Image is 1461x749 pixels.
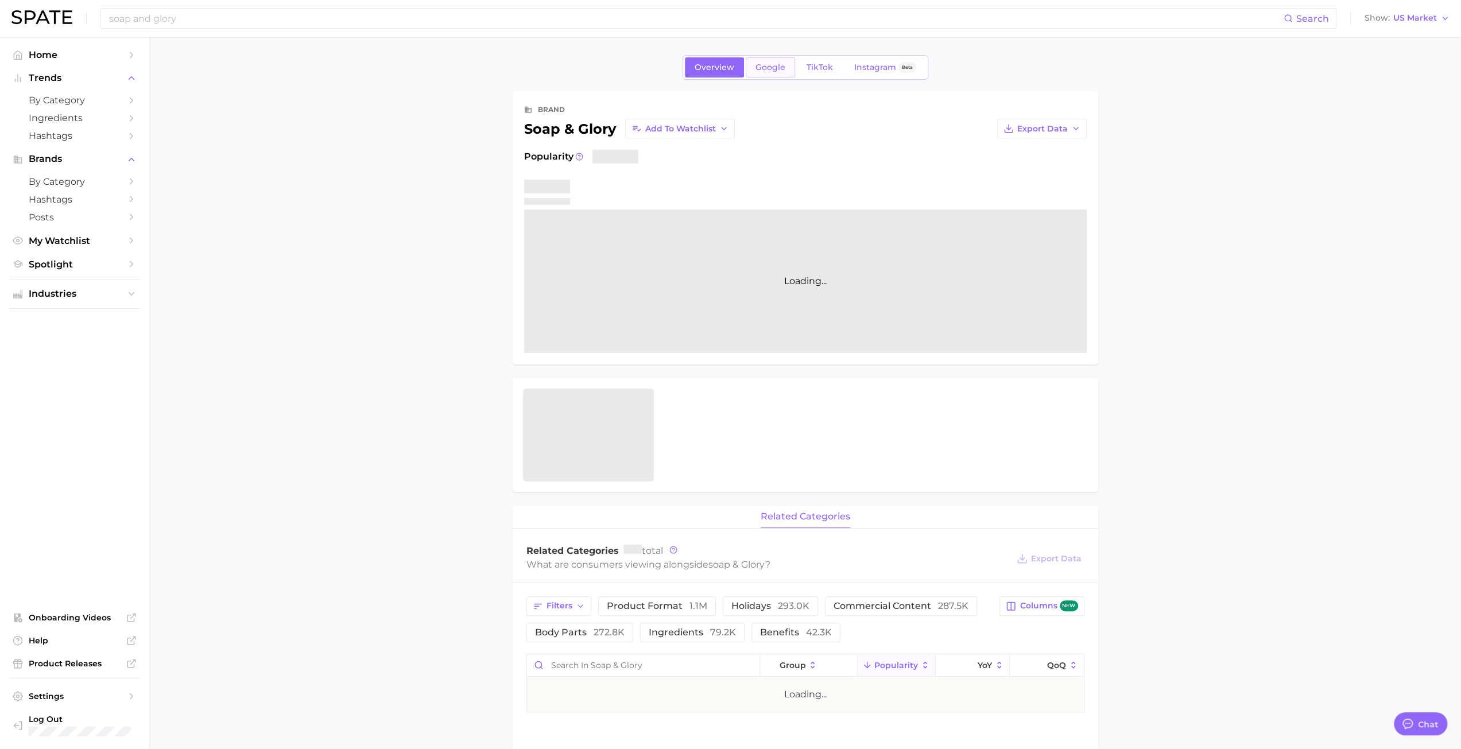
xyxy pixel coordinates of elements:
[778,600,809,611] span: 293.0k
[731,601,809,611] span: holidays
[708,559,765,570] span: soap & glory
[938,600,968,611] span: 287.5k
[761,511,850,522] span: related categories
[858,654,936,677] button: Popularity
[1017,124,1068,134] span: Export Data
[29,658,121,669] span: Product Releases
[755,63,785,72] span: Google
[645,124,716,134] span: Add to Watchlist
[797,57,843,77] a: TikTok
[524,209,1087,353] div: Loading...
[649,628,736,637] span: ingredients
[807,63,833,72] span: TikTok
[524,150,573,164] span: Popularity
[784,688,827,701] div: Loading...
[547,601,572,611] span: Filters
[11,10,72,24] img: SPATE
[1020,600,1078,611] span: Columns
[1060,600,1078,611] span: new
[535,628,625,637] span: body parts
[29,289,121,299] span: Industries
[29,112,121,123] span: Ingredients
[1014,550,1084,566] button: Export Data
[607,601,707,611] span: product format
[9,711,140,740] a: Log out. Currently logged in with e-mail maleeha.hamidi@no7company.com.
[29,130,121,141] span: Hashtags
[997,119,1087,138] button: Export Data
[29,154,121,164] span: Brands
[524,119,735,138] div: soap & glory
[526,557,1009,572] div: What are consumers viewing alongside ?
[710,627,736,638] span: 79.2k
[526,545,619,556] span: Related Categories
[936,654,1010,677] button: YoY
[623,545,663,556] span: total
[9,655,140,672] a: Product Releases
[9,191,140,208] a: Hashtags
[9,632,140,649] a: Help
[9,609,140,626] a: Onboarding Videos
[29,235,121,246] span: My Watchlist
[625,119,735,138] button: Add to Watchlist
[1365,15,1390,21] span: Show
[29,73,121,83] span: Trends
[746,57,795,77] a: Google
[538,103,565,117] div: brand
[689,600,707,611] span: 1.1m
[526,596,591,616] button: Filters
[1031,554,1082,564] span: Export Data
[29,194,121,205] span: Hashtags
[29,212,121,223] span: Posts
[1010,654,1083,677] button: QoQ
[29,176,121,187] span: by Category
[760,654,858,677] button: group
[29,612,121,623] span: Onboarding Videos
[760,628,832,637] span: benefits
[29,691,121,701] span: Settings
[874,661,918,670] span: Popularity
[9,255,140,273] a: Spotlight
[779,661,805,670] span: group
[1362,11,1452,26] button: ShowUS Market
[9,285,140,302] button: Industries
[9,109,140,127] a: Ingredients
[29,635,121,646] span: Help
[9,173,140,191] a: by Category
[685,57,744,77] a: Overview
[844,57,926,77] a: InstagramBeta
[902,63,913,72] span: Beta
[1296,13,1329,24] span: Search
[978,661,992,670] span: YoY
[108,9,1284,28] input: Search here for a brand, industry, or ingredient
[1393,15,1437,21] span: US Market
[29,95,121,106] span: by Category
[29,714,175,724] span: Log Out
[806,627,832,638] span: 42.3k
[9,69,140,87] button: Trends
[9,91,140,109] a: by Category
[9,46,140,64] a: Home
[594,627,625,638] span: 272.8k
[854,63,896,72] span: Instagram
[527,654,759,676] input: Search in soap & glory
[9,688,140,705] a: Settings
[9,150,140,168] button: Brands
[29,259,121,270] span: Spotlight
[9,127,140,145] a: Hashtags
[1047,661,1066,670] span: QoQ
[834,601,968,611] span: commercial content
[999,596,1084,616] button: Columnsnew
[29,49,121,60] span: Home
[9,208,140,226] a: Posts
[9,232,140,250] a: My Watchlist
[695,63,734,72] span: Overview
